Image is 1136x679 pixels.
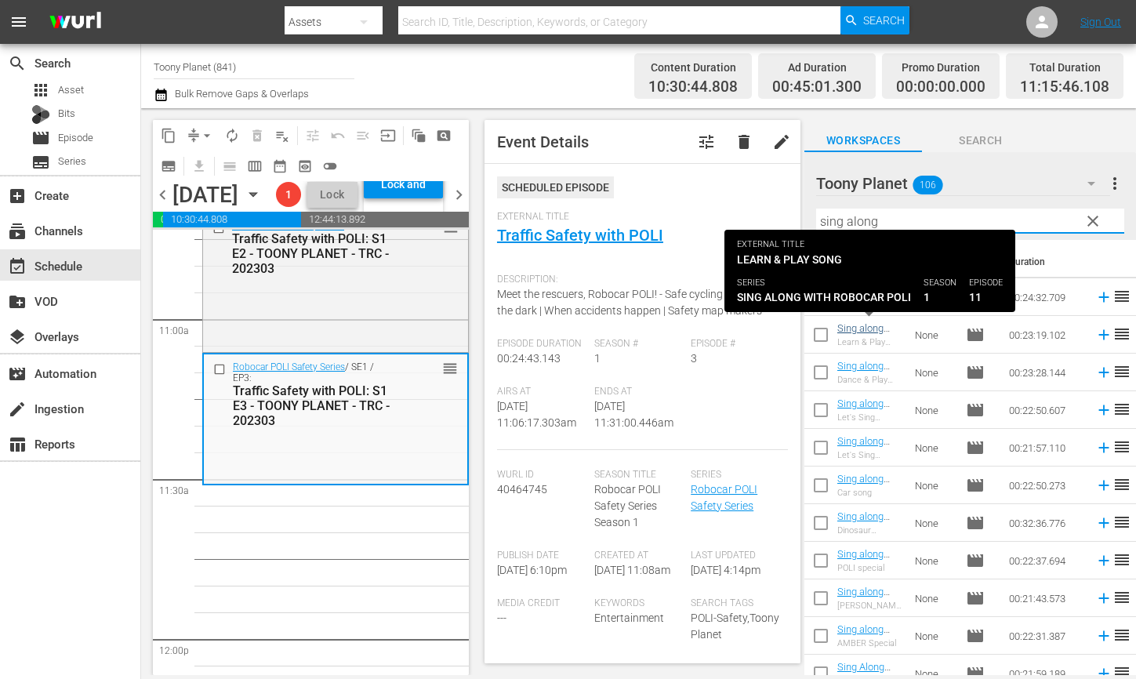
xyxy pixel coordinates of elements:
td: None [909,354,960,391]
a: Sing along with Robocar POLI: S1 E18 - [PERSON_NAME] Special - Toony Planet - TRC - 202405 [837,586,900,668]
span: reorder [1112,626,1131,645]
span: Media Credit [497,597,586,610]
div: Content Duration [648,56,738,78]
span: Overlays [8,328,27,347]
td: None [909,542,960,579]
div: / SE1 / EP2: [232,220,395,276]
svg: Add to Schedule [1095,401,1112,419]
span: Refresh All Search Blocks [401,120,431,151]
svg: Add to Schedule [1095,627,1112,645]
div: POLI special [837,563,902,573]
span: autorenew_outlined [224,128,240,143]
span: Customize Event [697,133,716,151]
span: Episode [966,363,985,382]
div: Toony Planet [816,162,1110,205]
span: Download as CSV [181,151,212,181]
span: POLI-Safety,Toony Planet [691,612,779,641]
span: Meet the rescuers, Robocar POLI! - Safe cycling | Danger in the dark | When accidents happen | Sa... [497,288,776,317]
span: Channels [8,222,27,241]
span: Ends At [594,386,684,398]
span: reorder [1112,400,1131,419]
span: event_available [8,257,27,276]
span: Episode [966,476,985,495]
span: reorder [1112,438,1131,456]
a: Sing along with Robocar POLI: S1 E11 - Learn & Play Song - Toony Planet - TRC - 202405 [837,322,899,405]
span: 1 [276,188,301,201]
span: date_range_outlined [272,158,288,174]
span: Lock [314,187,351,203]
span: create [8,400,27,419]
div: / SE1 / EP3: [233,361,394,428]
span: subtitles_outlined [161,158,176,174]
span: 24 hours Lineup View is OFF [318,154,343,179]
a: Robocar POLI Safety Series [691,483,757,512]
span: clear [1083,212,1102,231]
span: [DATE] 4:14pm [691,564,760,576]
span: View Backup [292,154,318,179]
td: 00:24:32.709 [1003,278,1089,316]
svg: Add to Schedule [1095,439,1112,456]
div: AMBER Special [837,638,902,648]
div: Traffic Safety with POLI: S1 E2 - TOONY PLANET - TRC - 202303 [232,231,395,276]
span: Episode [966,288,985,307]
td: 00:22:31.387 [1003,617,1089,655]
button: Lock [307,182,357,208]
svg: Add to Schedule [1095,552,1112,569]
span: playlist_remove_outlined [274,128,290,143]
a: Sing along with Robocar POLI: S1 E14 - Let's Sing together! 2 - Toony Planet - TRC - 202405 [837,435,900,517]
span: Episode Duration [497,338,586,350]
span: Episode [966,401,985,419]
td: 00:32:36.776 [1003,504,1089,542]
td: 00:22:50.273 [1003,467,1089,504]
span: chevron_right [449,185,469,205]
span: arrow_drop_down [199,128,215,143]
a: Sing along with Robocar POLI: S1 E15 - Car Song - Toony Planet - TRC - 202405 [837,473,900,543]
span: Publish Date [497,550,586,562]
td: 00:21:57.110 [1003,429,1089,467]
div: Lock and Publish [372,170,435,198]
svg: Add to Schedule [1095,477,1112,494]
td: 00:23:28.144 [1003,354,1089,391]
span: Entertainment [594,612,664,624]
span: Create Series Block [156,154,181,179]
td: None [909,579,960,617]
span: edit [772,133,791,151]
span: 10:30:44.808 [648,78,738,96]
td: 00:21:43.573 [1003,579,1089,617]
span: Search Tags [691,597,780,610]
span: --- [497,612,506,624]
div: Dinosaur Expedition [837,525,902,536]
div: Traffic Safety with POLI: S1 E3 - TOONY PLANET - TRC - 202303 [233,383,394,428]
td: None [909,617,960,655]
span: Loop Content [220,123,245,148]
span: reorder [1112,513,1131,532]
span: reorder [1112,475,1131,494]
span: Select an event to delete [245,123,270,148]
span: reorder [1112,287,1131,306]
span: preview_outlined [297,158,313,174]
span: Bulk Remove Gaps & Overlaps [172,88,309,100]
span: delete [735,133,753,151]
span: Search [863,6,905,34]
button: clear [1080,208,1105,233]
span: Robocar POLI Safety Series Season 1 [594,483,661,528]
td: None [909,391,960,429]
td: None [909,429,960,467]
a: Sing along with Robocar POLI: S1 E17 - POLI special - Toony Planet - TRC - 202405 [837,548,900,619]
td: None [909,316,960,354]
span: Search [922,131,1040,151]
div: Learn & Play Song [837,337,902,347]
span: [DATE] 11:06:17.303am [497,400,576,429]
th: Type [956,240,1000,284]
td: None [909,467,960,504]
span: Episode [966,438,985,457]
span: Copy Lineup [156,123,181,148]
span: 3 [691,352,697,365]
a: Sing along with Robocar POLI: S1 E10 - Popular Song with TOY - Toony Planet - TRC - 202405 [837,285,900,367]
span: reorder [1112,588,1131,607]
div: Car song [837,488,902,498]
span: chevron_left [153,185,172,205]
span: Wurl Id [497,469,586,481]
img: ans4CAIJ8jUAAAAAAAAAAAAAAAAAAAAAAAAgQb4GAAAAAAAAAAAAAAAAAAAAAAAAJMjXAAAAAAAAAAAAAAAAAAAAAAAAgAT5G... [38,4,113,41]
span: Week Calendar View [242,154,267,179]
